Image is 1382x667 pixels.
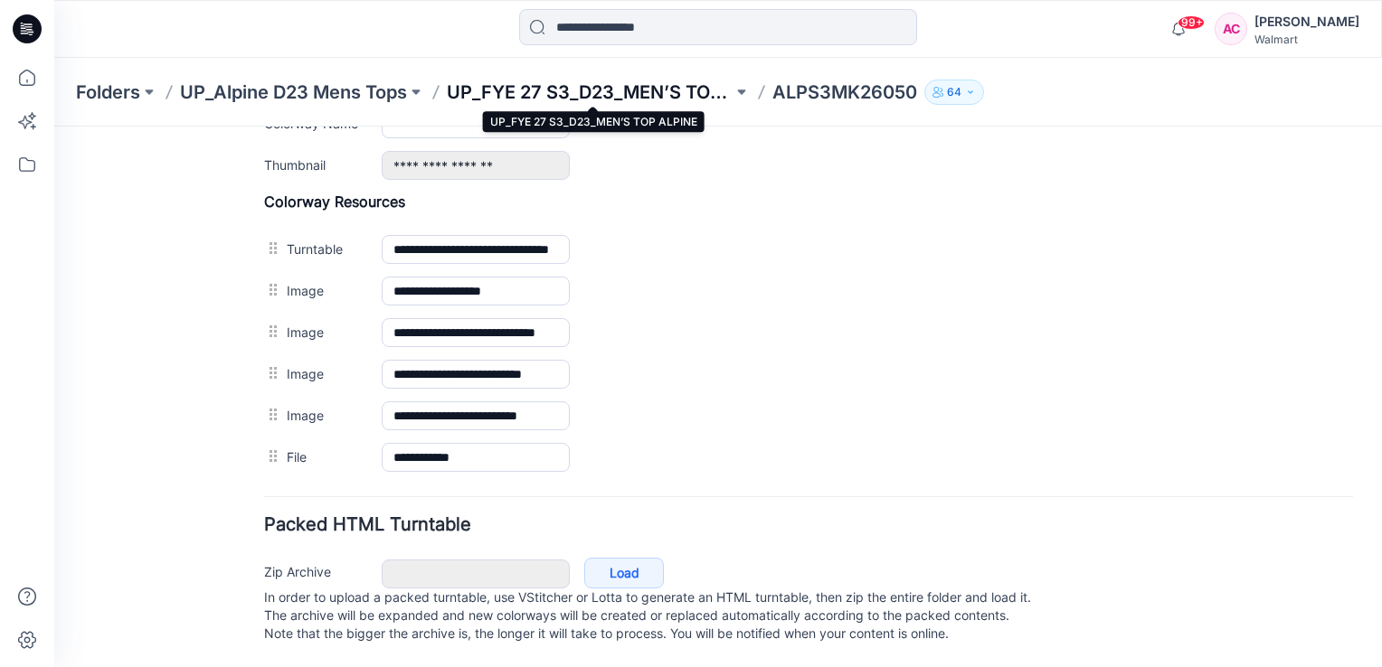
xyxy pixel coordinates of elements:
p: In order to upload a packed turntable, use VStitcher or Lotta to generate an HTML turntable, then... [210,462,1299,516]
a: UP_Alpine D23 Mens Tops [180,80,407,105]
a: UP_FYE 27 S3_D23_MEN’S TOP ALPINE [447,80,733,105]
div: AC [1215,13,1247,45]
label: Image [232,154,309,174]
label: Zip Archive [210,435,309,455]
button: 64 [924,80,984,105]
a: Load [530,431,610,462]
div: [PERSON_NAME] [1254,11,1359,33]
p: 64 [947,82,961,102]
label: File [232,320,309,340]
iframe: edit-style [54,127,1382,667]
label: Image [232,237,309,257]
label: Image [232,278,309,298]
h4: Packed HTML Turntable [210,390,1299,407]
span: 99+ [1178,15,1205,30]
a: Folders [76,80,140,105]
div: Walmart [1254,33,1359,46]
p: ALPS3MK26050 [772,80,917,105]
label: Image [232,195,309,215]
